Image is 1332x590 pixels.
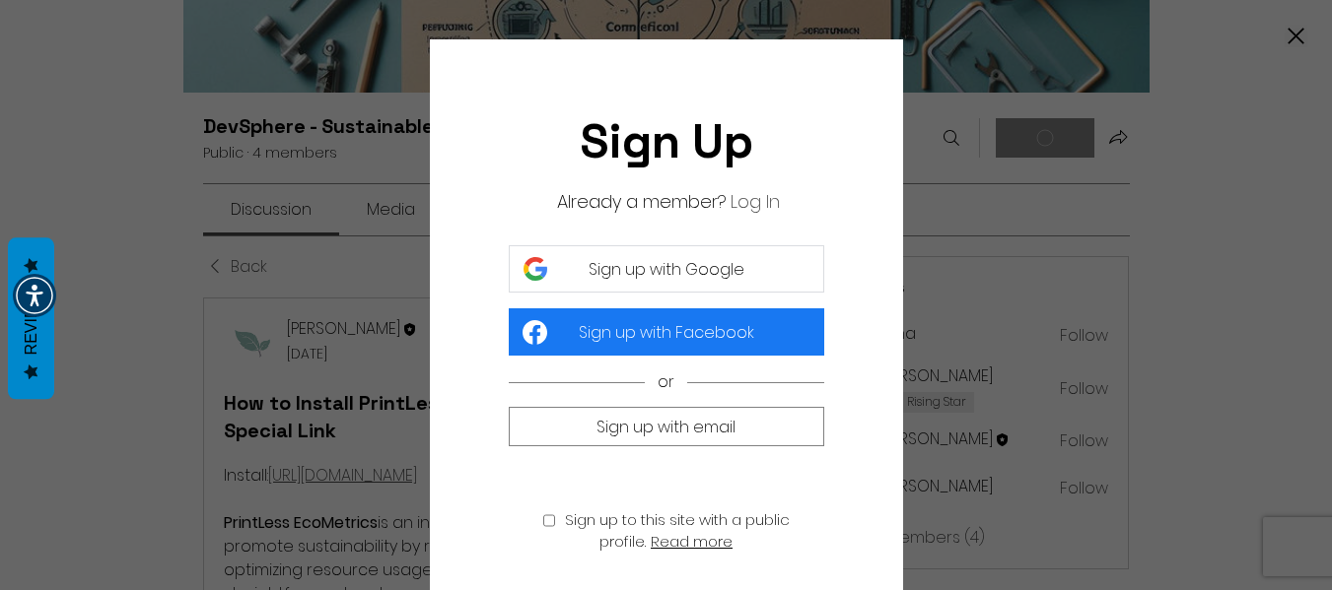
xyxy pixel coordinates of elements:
span: Already a member? [557,189,727,214]
h2: Sign Up [509,118,824,165]
input: Sign up to this site with a public profile. [543,514,555,527]
span: Sign up with Facebook [579,320,754,345]
span: Sign up with email [596,415,736,439]
button: Read more [651,530,733,553]
span: or [645,370,687,393]
button: Reviews [8,237,54,399]
button: Sign up with Google [509,245,824,293]
button: Close [1284,24,1308,51]
button: Sign up with Facebook [509,308,824,356]
button: Already a member? Log In [731,189,780,214]
div: Accessibility Menu [13,274,56,317]
button: Sign up with email [509,407,824,446]
label: Sign up to this site with a public profile. [543,509,790,552]
span: Sign up with Google [589,257,744,282]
